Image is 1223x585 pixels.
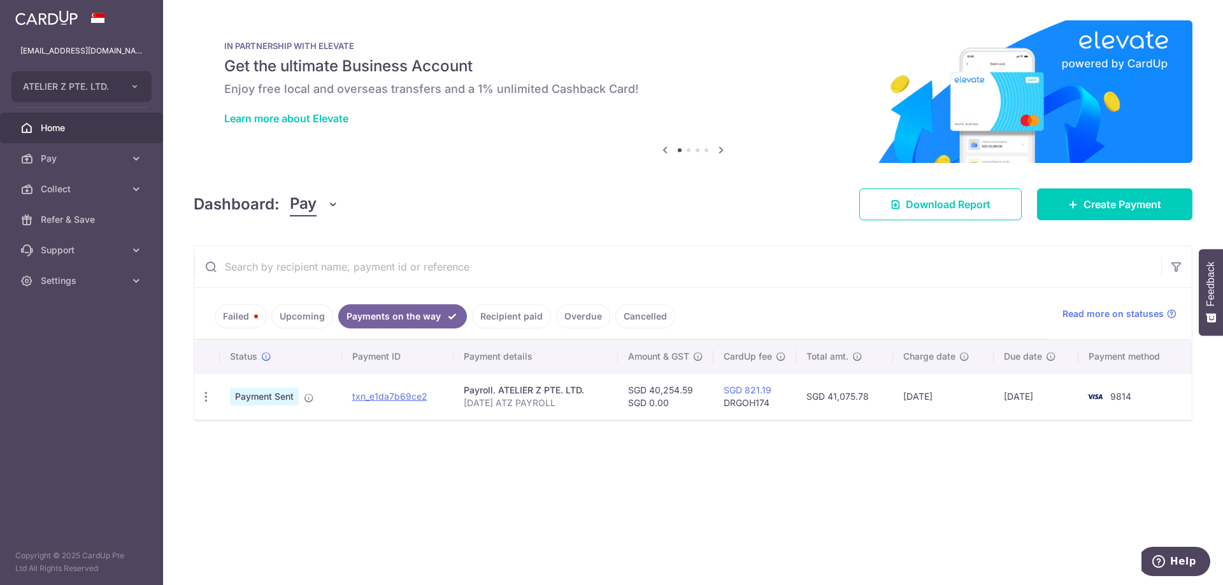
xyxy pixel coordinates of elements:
a: Read more on statuses [1062,307,1177,320]
div: Payroll. ATELIER Z PTE. LTD. [464,384,608,397]
span: Charge date [903,350,955,363]
th: Payment method [1078,340,1192,373]
span: Settings [41,274,125,287]
img: Bank Card [1082,389,1108,404]
span: 9814 [1110,391,1131,402]
a: Learn more about Elevate [224,112,348,125]
span: Home [41,122,125,134]
a: txn_e1da7b69ce2 [352,391,427,402]
td: [DATE] [893,373,994,419]
p: [DATE] ATZ PAYROLL [464,397,608,409]
span: Download Report [906,197,991,212]
span: Payment Sent [230,388,299,405]
th: Payment ID [342,340,454,373]
button: ATELIER Z PTE. LTD. [11,71,152,102]
a: SGD 821.19 [724,384,771,395]
a: Recipient paid [472,304,551,328]
img: CardUp [15,10,78,25]
span: Status [230,350,257,363]
p: IN PARTNERSHIP WITH ELEVATE [224,41,1162,51]
span: Feedback [1205,262,1217,306]
button: Feedback - Show survey [1199,249,1223,335]
h4: Dashboard: [194,193,280,216]
span: Collect [41,183,125,195]
input: Search by recipient name, payment id or reference [194,246,1161,287]
span: ATELIER Z PTE. LTD. [23,80,117,93]
a: Download Report [859,188,1022,220]
span: Create Payment [1084,197,1161,212]
th: Payment details [454,340,618,373]
span: Amount & GST [628,350,689,363]
span: CardUp fee [724,350,772,363]
span: Support [41,244,125,257]
span: Pay [41,152,125,165]
p: [EMAIL_ADDRESS][DOMAIN_NAME] [20,45,143,57]
span: Read more on statuses [1062,307,1164,320]
a: Payments on the way [338,304,467,328]
h5: Get the ultimate Business Account [224,56,1162,76]
iframe: Opens a widget where you can find more information [1141,547,1210,579]
span: Refer & Save [41,213,125,226]
td: DRGOH174 [713,373,796,419]
td: SGD 40,254.59 SGD 0.00 [618,373,713,419]
a: Upcoming [271,304,333,328]
a: Failed [215,304,266,328]
td: [DATE] [994,373,1078,419]
a: Cancelled [615,304,675,328]
h6: Enjoy free local and overseas transfers and a 1% unlimited Cashback Card! [224,81,1162,97]
span: Pay [290,192,317,216]
img: Renovation banner [194,20,1192,163]
a: Create Payment [1037,188,1192,220]
button: Pay [290,192,339,216]
a: Overdue [556,304,610,328]
td: SGD 41,075.78 [796,373,893,419]
span: Due date [1004,350,1042,363]
span: Total amt. [806,350,848,363]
